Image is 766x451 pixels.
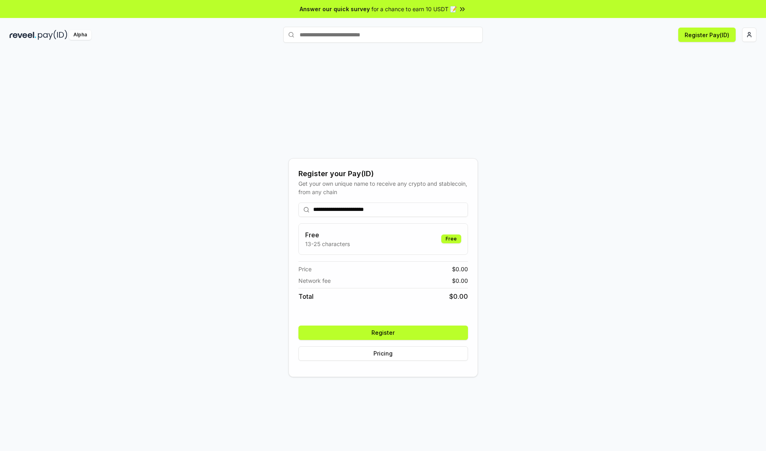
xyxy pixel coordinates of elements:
[298,326,468,340] button: Register
[678,28,736,42] button: Register Pay(ID)
[298,346,468,361] button: Pricing
[38,30,67,40] img: pay_id
[452,265,468,273] span: $ 0.00
[441,234,461,243] div: Free
[452,276,468,285] span: $ 0.00
[298,276,331,285] span: Network fee
[298,265,312,273] span: Price
[305,240,350,248] p: 13-25 characters
[298,292,314,301] span: Total
[10,30,36,40] img: reveel_dark
[69,30,91,40] div: Alpha
[371,5,457,13] span: for a chance to earn 10 USDT 📝
[298,168,468,179] div: Register your Pay(ID)
[449,292,468,301] span: $ 0.00
[305,230,350,240] h3: Free
[298,179,468,196] div: Get your own unique name to receive any crypto and stablecoin, from any chain
[300,5,370,13] span: Answer our quick survey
